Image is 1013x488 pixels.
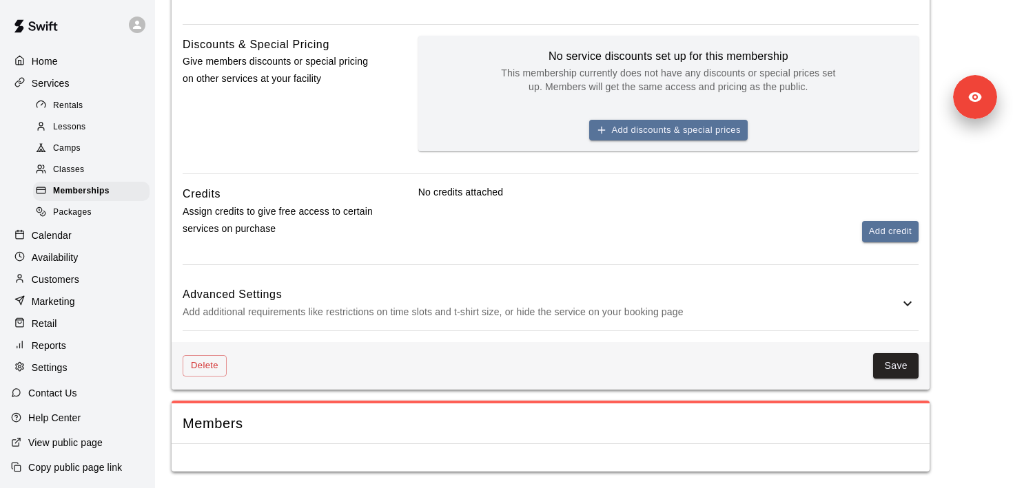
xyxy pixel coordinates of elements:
p: Services [32,76,70,90]
p: Add additional requirements like restrictions on time slots and t-shirt size, or hide the service... [183,304,899,321]
div: Advanced SettingsAdd additional requirements like restrictions on time slots and t-shirt size, or... [183,276,919,330]
p: Contact Us [28,386,77,400]
p: Settings [32,361,68,374]
a: Settings [11,357,144,378]
p: This membership currently does not have any discounts or special prices set up. Members will get ... [496,66,841,94]
span: Lessons [53,120,86,134]
a: Packages [33,202,155,224]
a: Camps [33,138,155,160]
a: Home [11,51,144,72]
p: Marketing [32,295,75,308]
p: Availability [32,251,79,264]
p: Copy public page link [28,460,122,474]
p: Give members discounts or special pricing on other services at your facility [183,53,374,87]
button: Add discounts & special prices [589,120,748,141]
p: Home [32,54,58,68]
a: Retail [11,313,144,334]
a: Customers [11,269,144,290]
div: Camps [33,139,150,158]
a: Services [11,73,144,94]
p: Help Center [28,411,81,425]
span: Packages [53,206,92,220]
p: Calendar [32,229,72,242]
span: Camps [53,142,81,156]
a: Rentals [33,95,155,116]
h6: Credits [183,185,221,203]
p: View public page [28,436,103,449]
button: Add credit [862,221,919,242]
div: Classes [33,160,150,180]
p: Customers [32,273,79,286]
span: Rentals [53,99,83,113]
span: Members [183,414,919,433]
h6: Advanced Settings [183,286,899,304]
button: Delete [183,355,227,376]
a: Availability [11,247,144,268]
p: No credits attached [418,185,919,199]
button: Save [873,353,919,379]
a: Classes [33,160,155,181]
p: Reports [32,339,66,352]
a: Lessons [33,116,155,138]
a: Reports [11,335,144,356]
div: Lessons [33,118,150,137]
div: Memberships [33,182,150,201]
span: Memberships [53,184,110,198]
span: Classes [53,163,84,177]
div: Rentals [33,96,150,116]
p: Retail [32,317,57,330]
a: Memberships [33,181,155,202]
p: Assign credits to give free access to certain services on purchase [183,203,374,237]
h6: No service discounts set up for this membership [496,47,841,66]
div: Packages [33,203,150,222]
h6: Discounts & Special Pricing [183,36,329,54]
a: Marketing [11,291,144,312]
a: Calendar [11,225,144,246]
